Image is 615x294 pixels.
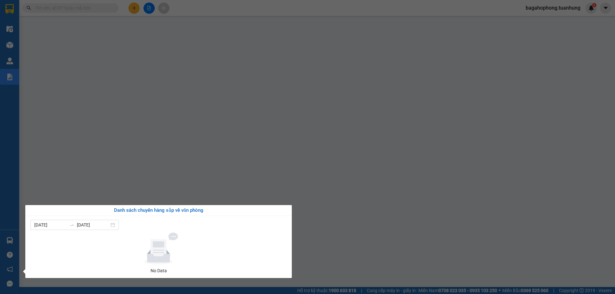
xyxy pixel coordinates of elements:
[77,221,109,228] input: Đến ngày
[33,267,284,274] div: No Data
[69,222,74,227] span: to
[30,207,287,214] div: Danh sách chuyến hàng sắp về văn phòng
[34,221,67,228] input: Từ ngày
[69,222,74,227] span: swap-right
